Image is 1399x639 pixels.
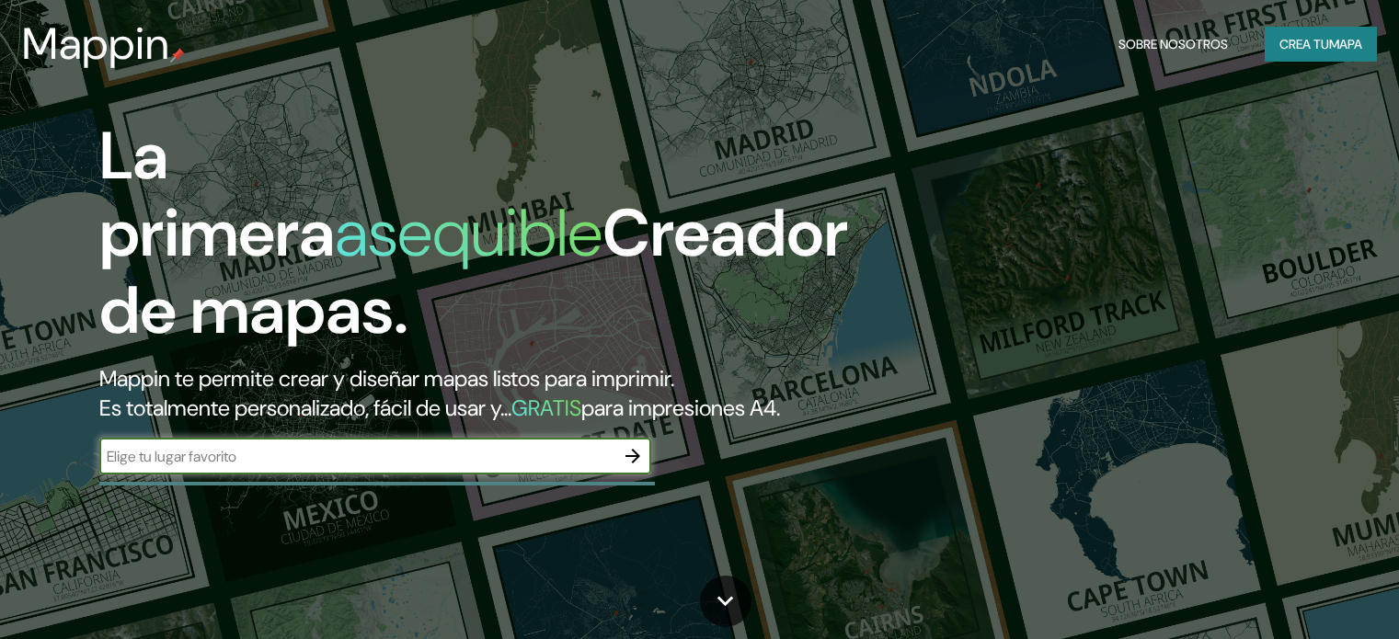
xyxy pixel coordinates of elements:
font: La primera [99,113,335,276]
button: Crea tumapa [1265,27,1377,62]
font: Es totalmente personalizado, fácil de usar y... [99,394,511,422]
font: Creador de mapas. [99,190,848,353]
font: Mappin [22,15,170,73]
font: Crea tu [1279,36,1329,52]
font: para impresiones A4. [581,394,780,422]
button: Sobre nosotros [1111,27,1235,62]
font: mapa [1329,36,1362,52]
font: asequible [335,190,602,276]
input: Elige tu lugar favorito [99,446,614,467]
font: Mappin te permite crear y diseñar mapas listos para imprimir. [99,364,674,393]
font: GRATIS [511,394,581,422]
img: pin de mapeo [170,48,185,63]
font: Sobre nosotros [1118,36,1228,52]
